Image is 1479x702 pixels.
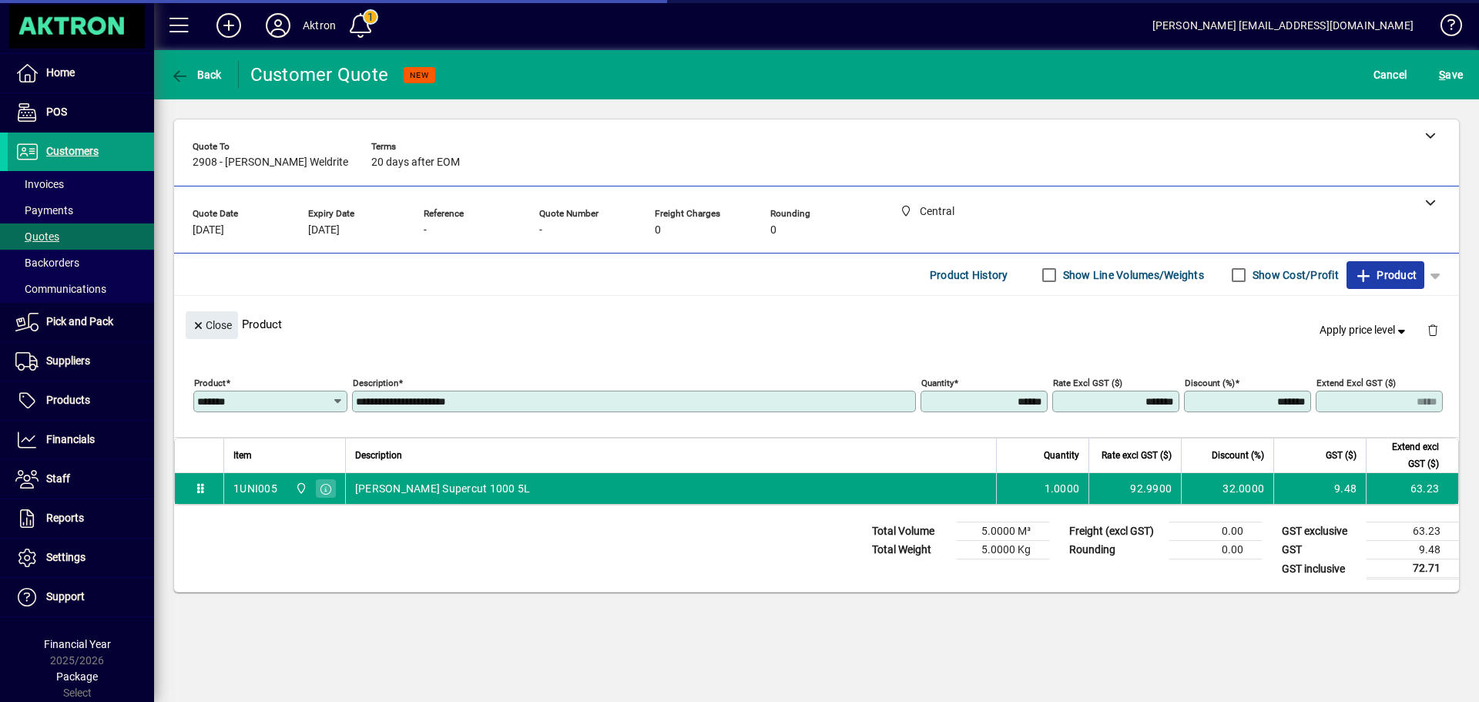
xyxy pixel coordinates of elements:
span: Close [192,313,232,338]
td: GST [1274,541,1367,559]
td: Total Weight [864,541,957,559]
td: 9.48 [1273,473,1366,504]
label: Show Line Volumes/Weights [1060,267,1204,283]
span: Description [355,447,402,464]
td: 0.00 [1169,541,1262,559]
button: Delete [1414,311,1451,348]
span: Discount (%) [1212,447,1264,464]
span: Communications [15,283,106,295]
td: Total Volume [864,522,957,541]
div: Customer Quote [250,62,389,87]
span: Payments [15,204,73,217]
button: Add [204,12,253,39]
button: Product [1347,261,1424,289]
span: Apply price level [1320,322,1409,338]
span: [DATE] [308,224,340,237]
td: 9.48 [1367,541,1459,559]
span: - [424,224,427,237]
span: Settings [46,551,86,563]
button: Cancel [1370,61,1411,89]
span: Pick and Pack [46,315,113,327]
a: POS [8,93,154,132]
td: 5.0000 M³ [957,522,1049,541]
span: Quantity [1044,447,1079,464]
span: Products [46,394,90,406]
div: Aktron [303,13,336,38]
button: Product History [924,261,1015,289]
span: ave [1439,62,1463,87]
a: Suppliers [8,342,154,381]
a: Knowledge Base [1429,3,1460,53]
a: Pick and Pack [8,303,154,341]
td: 72.71 [1367,559,1459,579]
td: GST inclusive [1274,559,1367,579]
button: Apply price level [1313,317,1415,344]
span: GST ($) [1326,447,1357,464]
button: Profile [253,12,303,39]
a: Financials [8,421,154,459]
span: 0 [655,224,661,237]
span: POS [46,106,67,118]
span: Central [291,480,309,497]
span: Invoices [15,178,64,190]
mat-label: Discount (%) [1185,378,1235,388]
span: Staff [46,472,70,485]
span: S [1439,69,1445,81]
span: Back [170,69,222,81]
a: Invoices [8,171,154,197]
a: Settings [8,539,154,577]
span: [DATE] [193,224,224,237]
td: 63.23 [1366,473,1458,504]
td: 5.0000 Kg [957,541,1049,559]
mat-label: Rate excl GST ($) [1053,378,1122,388]
span: Item [233,447,252,464]
button: Close [186,311,238,339]
app-page-header-button: Close [182,317,242,331]
mat-label: Description [353,378,398,388]
td: Freight (excl GST) [1061,522,1169,541]
td: 32.0000 [1181,473,1273,504]
span: - [539,224,542,237]
span: Suppliers [46,354,90,367]
span: Support [46,590,85,603]
span: Package [56,670,98,683]
button: Back [166,61,226,89]
span: [PERSON_NAME] Supercut 1000 5L [355,481,531,496]
a: Support [8,578,154,616]
mat-label: Product [194,378,226,388]
div: 1UNI005 [233,481,277,496]
span: Quotes [15,230,59,243]
a: Payments [8,197,154,223]
td: GST exclusive [1274,522,1367,541]
div: [PERSON_NAME] [EMAIL_ADDRESS][DOMAIN_NAME] [1152,13,1414,38]
td: 0.00 [1169,522,1262,541]
span: Product [1354,263,1417,287]
span: Extend excl GST ($) [1376,438,1439,472]
app-page-header-button: Delete [1414,323,1451,337]
app-page-header-button: Back [154,61,239,89]
span: Cancel [1373,62,1407,87]
a: Products [8,381,154,420]
span: Rate excl GST ($) [1102,447,1172,464]
span: 2908 - [PERSON_NAME] Weldrite [193,156,348,169]
div: Product [174,296,1459,352]
span: Home [46,66,75,79]
span: Product History [930,263,1008,287]
a: Staff [8,460,154,499]
span: 0 [770,224,776,237]
a: Home [8,54,154,92]
span: Backorders [15,257,79,269]
span: 1.0000 [1045,481,1080,496]
span: Customers [46,145,99,157]
span: Reports [46,512,84,524]
div: 92.9900 [1098,481,1172,496]
span: Financials [46,433,95,445]
a: Reports [8,499,154,538]
a: Quotes [8,223,154,250]
a: Backorders [8,250,154,276]
span: 20 days after EOM [371,156,460,169]
button: Save [1435,61,1467,89]
mat-label: Quantity [921,378,954,388]
mat-label: Extend excl GST ($) [1316,378,1396,388]
td: 63.23 [1367,522,1459,541]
